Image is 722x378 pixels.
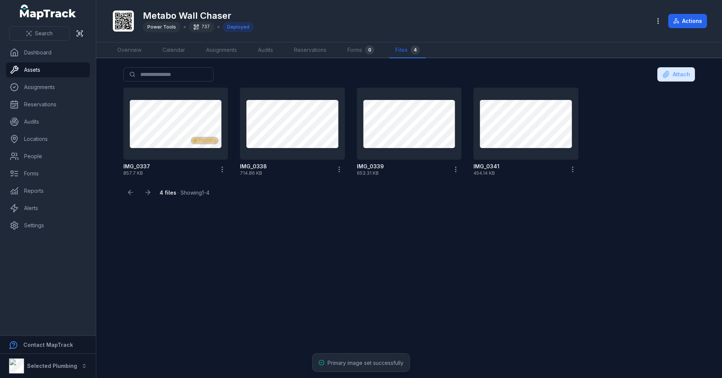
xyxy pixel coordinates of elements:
span: · Showing 1 - 4 [159,189,209,196]
strong: Contact MapTrack [23,342,73,348]
a: Overview [111,42,147,58]
span: Primary image set successfully [328,360,403,366]
a: Audits [6,114,90,129]
a: Assignments [200,42,243,58]
a: Forms0 [341,42,380,58]
a: Reservations [6,97,90,112]
a: Alerts [6,201,90,216]
button: Actions [668,14,707,28]
button: Attach [657,67,695,82]
strong: IMG_0337 [123,163,150,170]
div: 737 [189,22,214,32]
a: Audits [252,42,279,58]
a: Settings [6,218,90,233]
a: Reservations [288,42,332,58]
div: Primary [191,137,218,144]
a: Dashboard [6,45,90,60]
div: 4 [411,45,420,54]
strong: Selected Plumbing [27,363,77,369]
a: Calendar [156,42,191,58]
span: 714.86 KB [240,170,330,176]
a: Files4 [389,42,426,58]
span: Search [35,30,53,37]
strong: 4 files [159,189,176,196]
strong: IMG_0341 [473,163,499,170]
span: 857.7 KB [123,170,214,176]
a: Reports [6,183,90,198]
a: Locations [6,132,90,147]
a: People [6,149,90,164]
span: 653.31 KB [357,170,447,176]
a: Forms [6,166,90,181]
a: Assignments [6,80,90,95]
span: 454.14 KB [473,170,564,176]
h1: Metabo Wall Chaser [143,10,254,22]
a: Assets [6,62,90,77]
strong: IMG_0339 [357,163,384,170]
button: Search [9,26,70,41]
div: 0 [365,45,374,54]
strong: IMG_0338 [240,163,267,170]
a: MapTrack [20,5,76,20]
div: Deployed [223,22,254,32]
span: Power Tools [147,24,176,30]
